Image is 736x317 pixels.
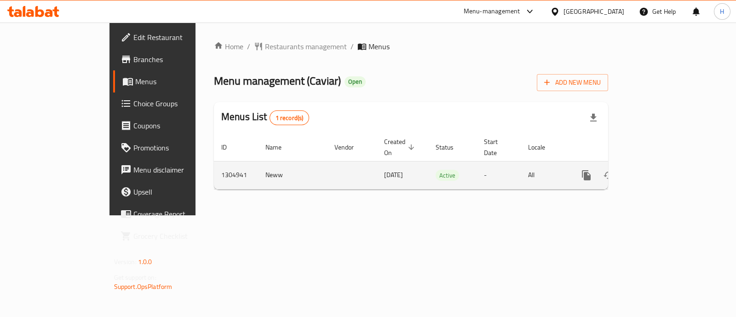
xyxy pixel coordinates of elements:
[265,41,347,52] span: Restaurants management
[568,133,671,161] th: Actions
[114,281,172,293] a: Support.OpsPlatform
[537,74,608,91] button: Add New Menu
[544,77,601,88] span: Add New Menu
[270,114,309,122] span: 1 record(s)
[258,161,327,189] td: Neww
[113,225,232,247] a: Grocery Checklist
[133,208,225,219] span: Coverage Report
[133,186,225,197] span: Upsell
[563,6,624,17] div: [GEOGRAPHIC_DATA]
[384,136,417,158] span: Created On
[133,231,225,242] span: Grocery Checklist
[133,164,225,175] span: Menu disclaimer
[521,161,568,189] td: All
[113,137,232,159] a: Promotions
[345,78,366,86] span: Open
[214,161,258,189] td: 1304941
[133,98,225,109] span: Choice Groups
[351,41,354,52] li: /
[214,133,671,190] table: enhanced table
[265,142,293,153] span: Name
[113,181,232,203] a: Upsell
[113,92,232,115] a: Choice Groups
[113,70,232,92] a: Menus
[528,142,557,153] span: Locale
[484,136,510,158] span: Start Date
[247,41,250,52] li: /
[114,271,156,283] span: Get support on:
[436,170,459,181] span: Active
[345,76,366,87] div: Open
[384,169,403,181] span: [DATE]
[113,26,232,48] a: Edit Restaurant
[133,120,225,131] span: Coupons
[138,256,152,268] span: 1.0.0
[477,161,521,189] td: -
[133,32,225,43] span: Edit Restaurant
[270,110,310,125] div: Total records count
[254,41,347,52] a: Restaurants management
[113,48,232,70] a: Branches
[334,142,366,153] span: Vendor
[464,6,520,17] div: Menu-management
[582,107,604,129] div: Export file
[221,110,309,125] h2: Menus List
[113,203,232,225] a: Coverage Report
[221,142,239,153] span: ID
[436,142,466,153] span: Status
[720,6,724,17] span: H
[113,159,232,181] a: Menu disclaimer
[368,41,390,52] span: Menus
[135,76,225,87] span: Menus
[133,142,225,153] span: Promotions
[113,115,232,137] a: Coupons
[575,164,598,186] button: more
[114,256,137,268] span: Version:
[214,70,341,91] span: Menu management ( Caviar )
[214,41,608,52] nav: breadcrumb
[133,54,225,65] span: Branches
